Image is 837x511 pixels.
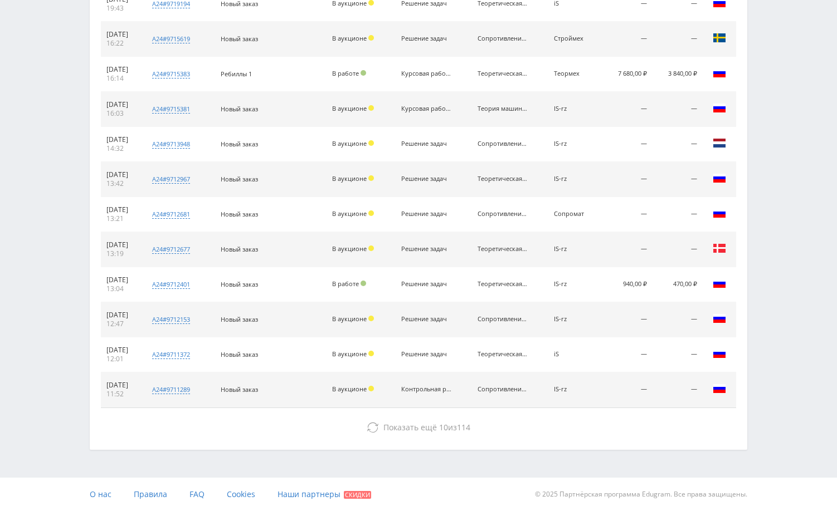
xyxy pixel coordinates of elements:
span: В аукционе [332,104,367,112]
div: [DATE] [106,381,136,390]
span: Холд [368,316,374,321]
span: В аукционе [332,209,367,218]
span: Новый заказ [221,175,258,183]
img: rus.png [713,66,726,80]
span: В аукционе [332,139,367,148]
div: a24#9715383 [152,70,190,78]
div: IS-rz [554,140,594,148]
div: Теоретическая механика [478,281,528,288]
div: IS-rz [554,386,594,393]
div: IS-rz [554,245,594,253]
td: — [653,372,703,407]
span: Холд [368,140,374,146]
td: — [600,127,653,162]
div: [DATE] [106,100,136,109]
div: a24#9712677 [152,245,190,254]
div: Решение задач [401,351,451,358]
div: Решение задач [401,281,451,288]
div: [DATE] [106,170,136,179]
div: 19:43 [106,4,136,13]
div: 14:32 [106,144,136,153]
span: Холд [368,386,374,391]
div: 12:47 [106,320,136,328]
span: Новый заказ [221,140,258,148]
td: — [600,232,653,267]
td: — [653,127,703,162]
div: IS-rz [554,316,594,323]
td: 940,00 ₽ [600,267,653,302]
span: В аукционе [332,34,367,42]
span: Новый заказ [221,35,258,43]
img: rus.png [713,171,726,185]
div: 13:21 [106,214,136,223]
span: Холд [368,351,374,356]
td: — [653,162,703,197]
td: — [600,372,653,407]
td: — [653,232,703,267]
td: — [600,197,653,232]
img: rus.png [713,347,726,360]
div: Решение задач [401,316,451,323]
td: — [653,337,703,372]
div: Решение задач [401,245,451,253]
div: Теоретическая механика [478,175,528,183]
span: В аукционе [332,350,367,358]
td: 470,00 ₽ [653,267,703,302]
span: В аукционе [332,315,367,323]
div: a24#9712681 [152,210,190,219]
div: a24#9712967 [152,175,190,184]
div: [DATE] [106,135,136,144]
span: О нас [90,489,111,499]
div: IS-rz [554,281,594,288]
div: Теоретическая механика [478,351,528,358]
td: 3 840,00 ₽ [653,57,703,92]
td: — [653,22,703,57]
img: dnk.png [713,242,726,255]
span: В аукционе [332,244,367,253]
div: [DATE] [106,240,136,249]
td: — [600,162,653,197]
div: Решение задач [401,210,451,218]
div: [DATE] [106,30,136,39]
img: nld.png [713,136,726,150]
div: 16:22 [106,39,136,48]
div: Курсовая работа [401,70,451,77]
span: Холд [368,210,374,216]
a: FAQ [189,478,205,511]
div: IS-rz [554,105,594,112]
a: Cookies [227,478,255,511]
div: Решение задач [401,35,451,42]
div: [DATE] [106,311,136,320]
div: 11:52 [106,390,136,399]
div: Сопротивление материалов [478,210,528,218]
div: a24#9711372 [152,350,190,359]
img: rus.png [713,101,726,115]
div: Теория машин и механизмов [478,105,528,112]
span: Новый заказ [221,245,258,253]
div: Сопротивление материалов [478,35,528,42]
td: — [653,92,703,127]
div: IS-rz [554,175,594,183]
div: a24#9715381 [152,105,190,114]
span: В аукционе [332,174,367,183]
div: Сопромат [554,210,594,218]
div: Решение задач [401,140,451,148]
td: 7 680,00 ₽ [600,57,653,92]
div: a24#9712401 [152,280,190,289]
div: 12:01 [106,355,136,363]
button: Показать ещё 10из114 [101,416,736,439]
span: Новый заказ [221,350,258,358]
div: 13:04 [106,284,136,293]
div: Сопротивление материалов [478,316,528,323]
td: — [600,337,653,372]
div: Теоретическая механика [478,70,528,77]
span: Холд [368,35,374,41]
span: 10 [439,422,448,433]
div: 16:03 [106,109,136,118]
div: a24#9711289 [152,385,190,394]
span: Холд [368,245,374,251]
a: О нас [90,478,111,511]
td: — [653,197,703,232]
div: iS [554,351,594,358]
div: Решение задач [401,175,451,183]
